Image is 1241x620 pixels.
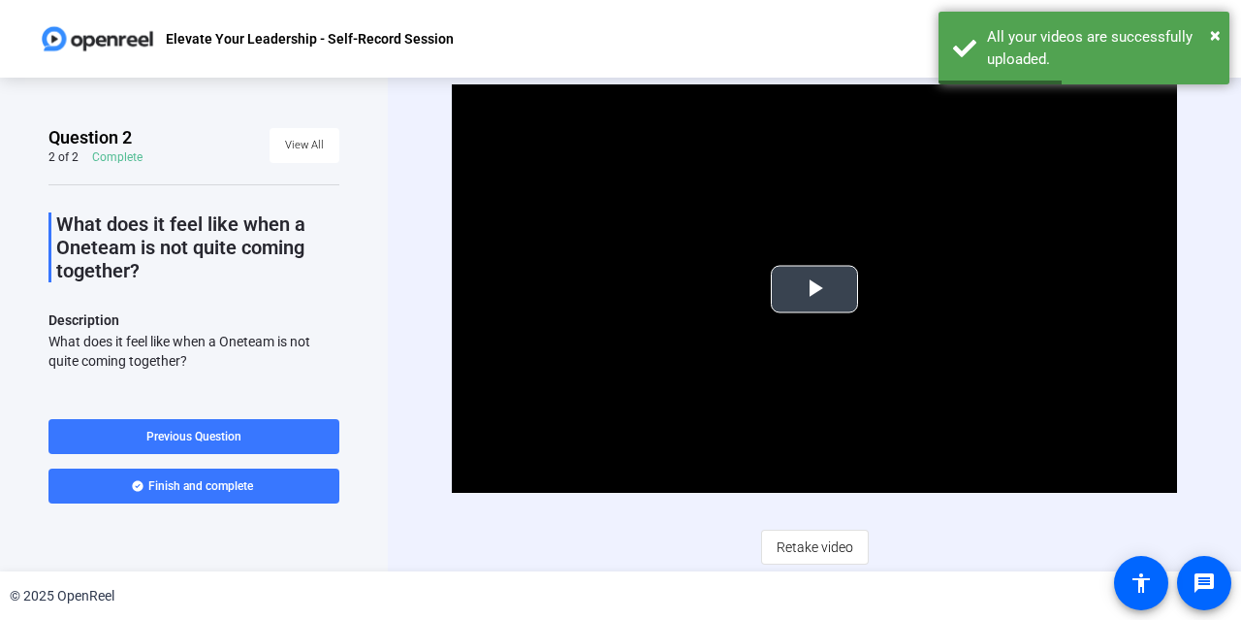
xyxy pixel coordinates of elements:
[10,586,114,606] div: © 2025 OpenReel
[48,419,339,454] button: Previous Question
[48,309,339,332] p: Description
[1210,23,1221,47] span: ×
[48,398,166,421] div: Maximum Duration
[48,126,132,149] span: Question 2
[761,530,869,565] button: Retake video
[987,26,1215,70] div: All your videos are successfully uploaded.
[39,19,156,58] img: OpenReel logo
[146,430,241,443] span: Previous Question
[1193,571,1216,595] mat-icon: message
[777,529,853,566] span: Retake video
[92,149,143,165] div: Complete
[771,265,858,312] button: Play Video
[148,478,253,494] span: Finish and complete
[285,131,324,160] span: View All
[1130,571,1153,595] mat-icon: accessibility
[48,149,79,165] div: 2 of 2
[166,27,454,50] p: Elevate Your Leadership - Self-Record Session
[56,212,339,282] p: What does it feel like when a Oneteam is not quite coming together?
[48,332,339,371] div: What does it feel like when a Oneteam is not quite coming together?
[48,469,339,504] button: Finish and complete
[270,128,339,163] button: View All
[1210,20,1221,49] button: Close
[452,84,1177,493] div: Video Player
